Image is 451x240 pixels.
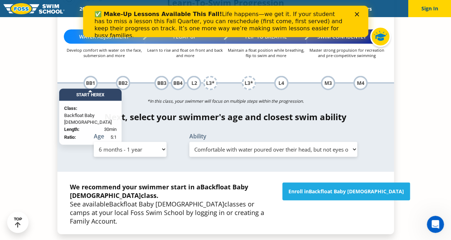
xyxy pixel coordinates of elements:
p: Maintain a float position while breathing, flip to swim and more [226,47,307,58]
p: *In this class, your swimmer will focus on multiple steps within the progression. [57,96,394,106]
strong: Class: [64,106,77,111]
label: Ability [189,133,358,139]
a: Swim Like [PERSON_NAME] [250,5,326,12]
p: See available classes or camps at your local Foss Swim School by logging in or creating a Family ... [70,183,275,225]
img: FOSS Swim School Logo [4,3,65,14]
div: L2 [187,76,201,90]
div: Water Adjustment [64,30,145,44]
span: Backfloat Baby [DEMOGRAPHIC_DATA] [70,183,248,200]
span: Backfloat Baby [DEMOGRAPHIC_DATA] [309,188,404,195]
div: Swim Confidently [307,30,388,44]
div: BB3 [154,76,169,90]
div: Close [272,6,279,11]
a: About FOSS [210,5,250,12]
a: 2025 Calendar [73,5,118,12]
div: Start Here [59,89,122,101]
p: Master strong propulsion for recreation and pre-competitive swimming [307,47,388,58]
strong: We recommend your swimmer start in a class. [70,183,248,200]
div: BB1 [83,76,98,90]
a: Schools [118,5,148,12]
iframe: Intercom live chat [427,216,444,233]
div: TOP [14,217,22,228]
iframe: Intercom live chat banner [83,6,368,37]
h4: Next, select your swimmer's age and closest swim ability [57,112,394,122]
strong: Ratio: [64,134,76,140]
span: Backfloat Baby [DEMOGRAPHIC_DATA] [109,200,224,208]
p: Develop comfort with water on the face, submersion and more [64,47,145,58]
div: L4 [274,76,288,90]
a: Swim Path® Program [148,5,210,12]
div: M4 [353,76,368,90]
b: ✅ Make-Up Lessons Available This Fall! [11,5,139,12]
strong: Length: [64,127,80,132]
a: Careers [348,5,378,12]
span: Backfloat Baby [DEMOGRAPHIC_DATA] [64,112,117,126]
a: Blog [326,5,348,12]
h5: Steps within Learn-to-Swim [57,17,394,27]
div: Life happens—we get it. If your student has to miss a lesson this Fall Quarter, you can reschedul... [11,5,262,34]
div: M3 [321,76,335,90]
div: BB2 [116,76,130,90]
span: 30min [104,126,117,133]
label: Age [94,133,166,139]
p: Learn to rise and float on front and back and more [145,47,226,58]
a: Enroll inBackfloat Baby [DEMOGRAPHIC_DATA] [282,183,410,200]
span: X [102,92,104,97]
div: BB4 [171,76,185,90]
